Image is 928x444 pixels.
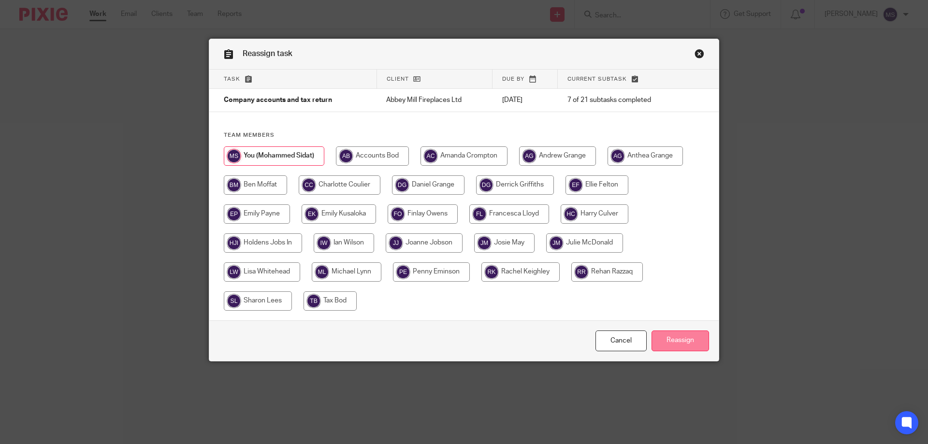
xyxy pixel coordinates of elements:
[243,50,292,57] span: Reassign task
[386,95,482,105] p: Abbey Mill Fireplaces Ltd
[224,131,704,139] h4: Team members
[387,76,409,82] span: Client
[695,49,704,62] a: Close this dialog window
[502,76,524,82] span: Due by
[224,97,332,104] span: Company accounts and tax return
[224,76,240,82] span: Task
[595,330,647,351] a: Close this dialog window
[558,89,683,112] td: 7 of 21 subtasks completed
[502,95,548,105] p: [DATE]
[567,76,627,82] span: Current subtask
[652,330,709,351] input: Reassign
